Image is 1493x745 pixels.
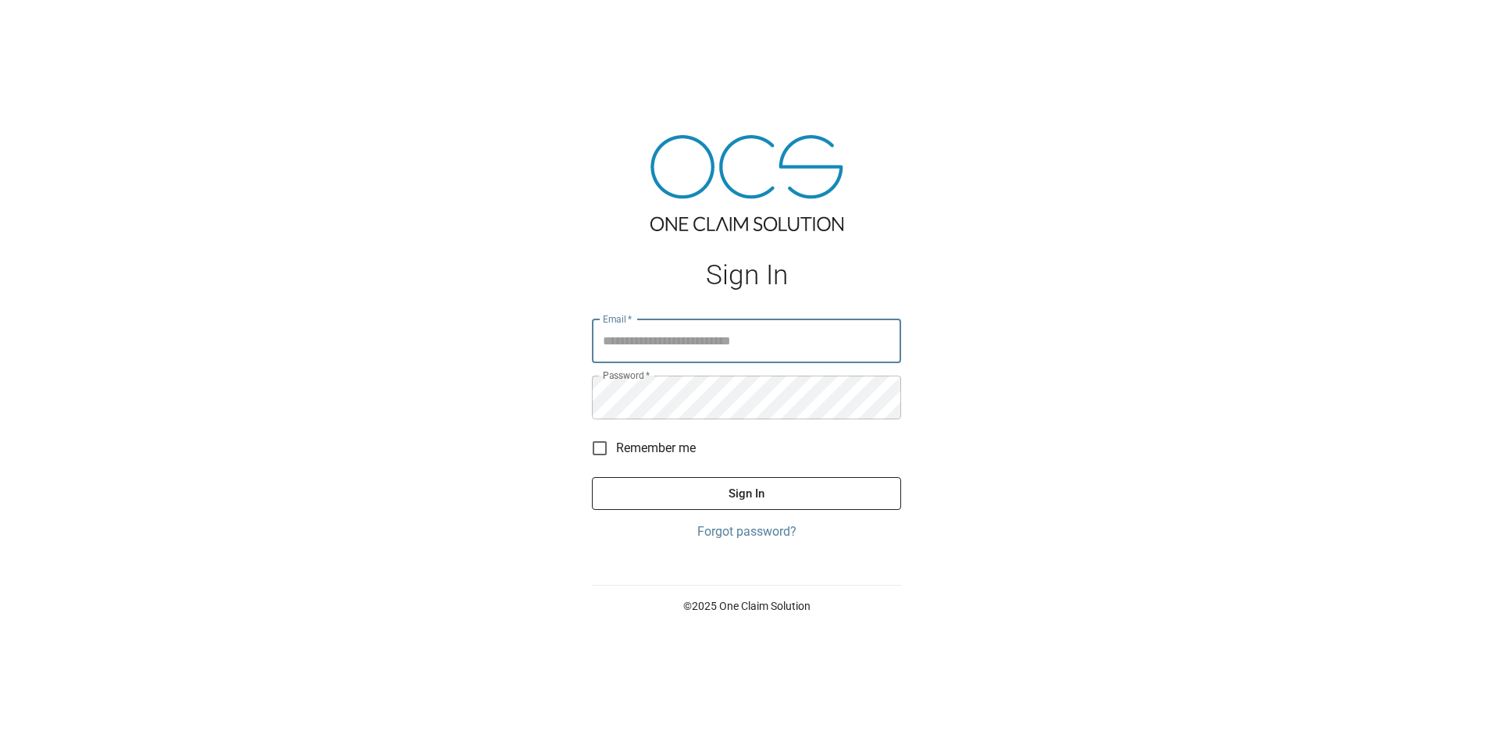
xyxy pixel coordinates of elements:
h1: Sign In [592,259,901,291]
button: Sign In [592,477,901,510]
label: Email [603,312,632,326]
span: Remember me [616,439,696,458]
a: Forgot password? [592,522,901,541]
label: Password [603,369,650,382]
p: © 2025 One Claim Solution [592,598,901,614]
img: ocs-logo-tra.png [650,135,843,231]
img: ocs-logo-white-transparent.png [19,9,81,41]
